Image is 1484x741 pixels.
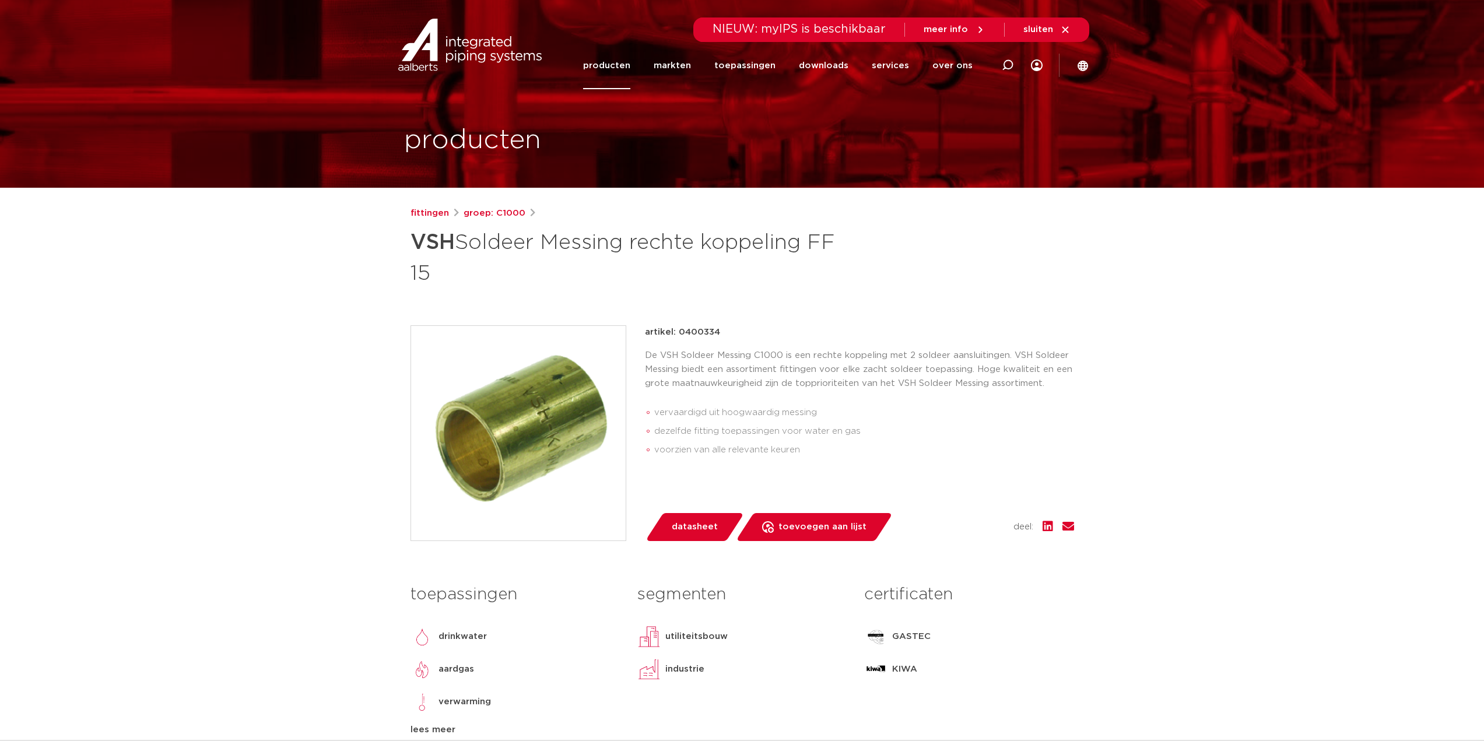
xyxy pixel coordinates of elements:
h3: toepassingen [411,583,620,606]
img: GASTEC [864,625,887,648]
p: GASTEC [892,630,931,644]
li: dezelfde fitting toepassingen voor water en gas [654,422,1074,441]
a: over ons [932,42,973,89]
span: NIEUW: myIPS is beschikbaar [713,23,886,35]
img: drinkwater [411,625,434,648]
img: utiliteitsbouw [637,625,661,648]
p: artikel: 0400334 [645,325,720,339]
img: aardgas [411,658,434,681]
p: verwarming [438,695,491,709]
a: downloads [799,42,848,89]
img: Product Image for VSH Soldeer Messing rechte koppeling FF 15 [411,326,626,540]
p: utiliteitsbouw [665,630,728,644]
img: industrie [637,658,661,681]
p: aardgas [438,662,474,676]
h1: Soldeer Messing rechte koppeling FF 15 [411,225,848,288]
img: verwarming [411,690,434,714]
img: KIWA [864,658,887,681]
strong: VSH [411,232,455,253]
h1: producten [404,122,541,159]
h3: certificaten [864,583,1073,606]
span: datasheet [672,518,718,536]
div: lees meer [411,723,620,737]
h3: segmenten [637,583,847,606]
span: meer info [924,25,968,34]
a: markten [654,42,691,89]
li: vervaardigd uit hoogwaardig messing [654,403,1074,422]
a: fittingen [411,206,449,220]
a: datasheet [645,513,744,541]
p: drinkwater [438,630,487,644]
a: groep: C1000 [464,206,525,220]
span: toevoegen aan lijst [778,518,866,536]
a: sluiten [1023,24,1071,35]
a: services [872,42,909,89]
div: my IPS [1031,42,1043,89]
a: meer info [924,24,985,35]
span: sluiten [1023,25,1053,34]
p: De VSH Soldeer Messing C1000 is een rechte koppeling met 2 soldeer aansluitingen. VSH Soldeer Mes... [645,349,1074,391]
a: producten [583,42,630,89]
span: deel: [1013,520,1033,534]
p: KIWA [892,662,917,676]
p: industrie [665,662,704,676]
li: voorzien van alle relevante keuren [654,441,1074,459]
nav: Menu [583,42,973,89]
a: toepassingen [714,42,776,89]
